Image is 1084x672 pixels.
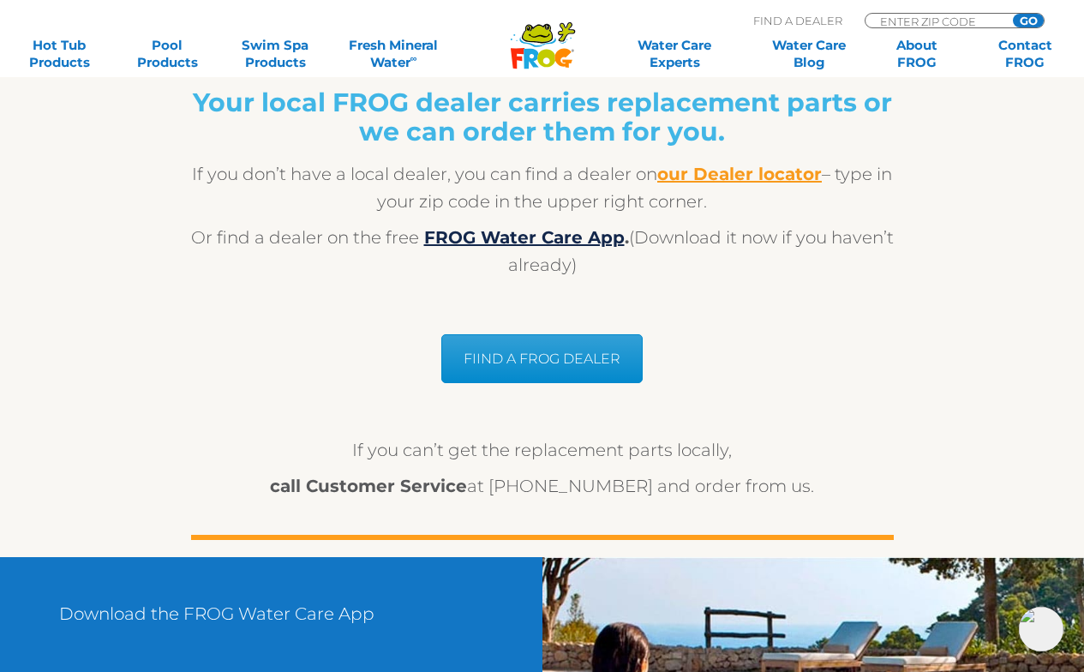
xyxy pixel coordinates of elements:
a: our Dealer locator [657,164,822,184]
a: Hot TubProducts [17,37,101,71]
p: at [PHONE_NUMBER] and order from us. [191,472,894,500]
p: Download the FROG Water Care App [59,600,476,645]
a: ContactFROG [983,37,1067,71]
img: openIcon [1019,607,1063,651]
a: Fresh MineralWater∞ [341,37,446,71]
a: Swim SpaProducts [233,37,317,71]
a: AboutFROG [875,37,959,71]
a: PoolProducts [125,37,209,71]
a: FROG Water Care App [424,227,625,248]
input: Zip Code Form [878,14,994,28]
a: Water CareBlog [767,37,851,71]
a: Water CareExperts [607,37,743,71]
input: GO [1013,14,1044,27]
p: If you don’t have a local dealer, you can find a dealer on – type in your zip code in the upper r... [191,160,894,215]
p: Or find a dealer on the free (Download it now if you haven’t already) [191,224,894,279]
strong: Your local FROG dealer carries replacement parts or we can order them for you. [193,87,892,147]
strong: . [419,227,629,248]
sup: ∞ [410,52,417,64]
strong: call Customer Service [270,476,467,496]
a: FIIND A FROG DEALER [441,334,643,383]
p: Find A Dealer [753,13,842,28]
p: If you can’t get the replacement parts locally, [191,436,894,464]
